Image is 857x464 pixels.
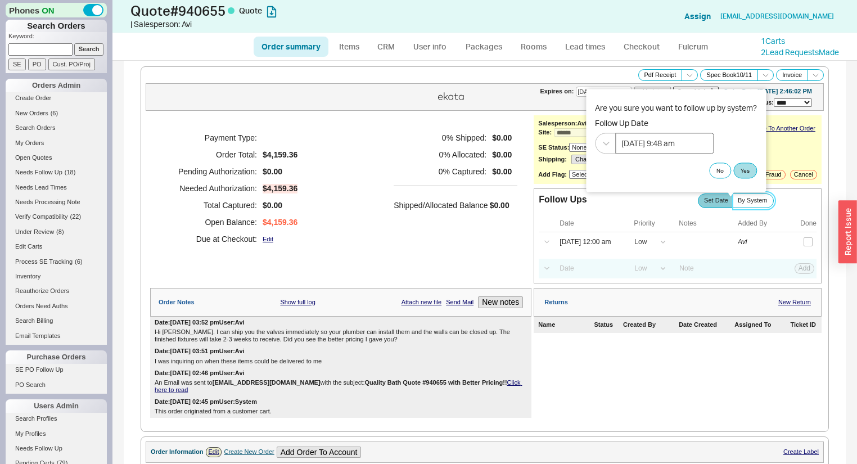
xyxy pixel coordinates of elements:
[130,3,431,19] h1: Quote # 940655
[8,32,107,43] p: Keyword:
[28,58,46,70] input: PO
[538,321,592,328] div: Name
[48,58,95,70] input: Cust. PO/Proj
[623,321,676,328] div: Created By
[670,37,716,57] a: Fulcrum
[684,11,711,22] button: Assign
[6,285,107,297] a: Reauthorize Orders
[6,3,107,17] div: Phones
[15,169,62,175] span: Needs Follow Up
[164,129,257,146] h5: Payment Type:
[706,71,752,79] span: Spec Book 10 / 11
[164,231,257,247] h5: Due at Checkout:
[364,379,507,386] b: Quality Bath Quote #940655 with Better Pricing!!
[6,92,107,104] a: Create Order
[723,88,812,95] div: Order Date: [DATE] 2:46:02 PM
[239,6,262,15] span: Quote
[155,348,245,355] div: Date: [DATE] 03:51 pm User: Avi
[6,330,107,342] a: Email Templates
[595,102,757,114] div: Are you sure you want to follow up by system?
[560,219,626,227] div: Date
[557,37,614,57] a: Lead times
[538,120,587,127] b: Salesperson: Avi
[15,213,68,220] span: Verify Compatibility
[704,197,728,204] span: Set Date
[738,219,790,227] div: Added By
[490,201,509,210] span: $0.00
[616,37,667,57] a: Checkout
[15,258,73,265] span: Process SE Tracking
[6,364,107,376] a: SE PO Follow Up
[761,36,785,46] a: 1Carts
[538,156,567,163] b: Shipping:
[263,201,297,210] span: $0.00
[164,163,257,180] h5: Pending Authorization:
[6,399,107,413] div: Users Admin
[634,219,671,227] div: Priority
[799,264,810,272] span: Add
[56,228,64,235] span: ( 8 )
[679,219,736,227] div: Notes
[280,299,315,306] a: Show full log
[263,236,273,243] a: Edit
[224,448,274,456] div: Create New Order
[492,133,512,143] span: $0.00
[155,358,527,365] div: I was inquiring on when these items could be delivered to me
[673,87,719,96] button: Copy Link
[51,110,58,116] span: ( 6 )
[751,125,815,132] a: Move To Another Order
[155,408,527,415] div: This order originated from a customer cart.
[782,71,802,79] span: Invoice
[42,4,55,16] span: ON
[213,379,321,386] b: [EMAIL_ADDRESS][DOMAIN_NAME]
[709,163,731,178] button: No
[673,261,736,276] input: Note
[8,58,26,70] input: SE
[457,37,510,57] a: Packages
[164,214,257,231] h5: Open Balance:
[644,71,676,79] span: Pdf Receipt
[733,163,757,178] button: Yes
[6,241,107,253] a: Edit Carts
[402,299,442,306] a: Attach new file
[720,12,834,20] a: [EMAIL_ADDRESS][DOMAIN_NAME]
[761,47,839,57] a: 2Lead RequestsMade
[6,152,107,164] a: Open Quotes
[594,321,621,328] div: Status
[151,448,204,456] div: Order Information
[155,319,245,326] div: Date: [DATE] 03:52 pm User: Avi
[263,150,297,160] span: $4,159.36
[539,195,587,205] div: Follow Ups
[790,321,817,328] div: Ticket ID
[783,448,819,455] a: Create Label
[15,199,80,205] span: Needs Processing Note
[6,428,107,440] a: My Profiles
[6,300,107,312] a: Orders Need Auths
[263,184,297,193] span: $4,159.36
[254,37,328,57] a: Order summary
[6,182,107,193] a: Needs Lead Times
[6,79,107,92] div: Orders Admin
[538,129,552,136] b: Site:
[738,197,768,204] span: By System
[6,350,107,364] div: Purchase Orders
[538,171,567,178] b: Add Flag:
[369,37,403,57] a: CRM
[6,315,107,327] a: Search Billing
[15,110,48,116] span: New Orders
[716,166,724,175] span: No
[478,296,523,308] button: New notes
[394,163,486,180] h5: 0 % Captured:
[130,19,431,30] div: | Salesperson: Avi
[263,167,282,177] span: $0.00
[492,150,512,160] span: $0.00
[571,155,601,164] button: Change
[741,166,750,175] span: Yes
[164,146,257,163] h5: Order Total:
[6,20,107,32] h1: Search Orders
[15,445,62,452] span: Needs Follow Up
[263,218,297,227] span: $4,159.36
[800,219,817,227] div: Done
[738,238,776,246] div: Avi
[538,144,569,151] b: SE Status:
